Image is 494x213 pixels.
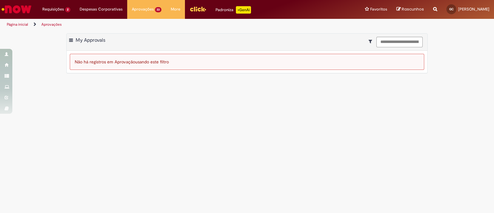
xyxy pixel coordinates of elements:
[42,6,64,12] span: Requisições
[449,7,454,11] span: GC
[216,6,251,14] div: Padroniza
[1,3,32,15] img: ServiceNow
[80,6,123,12] span: Despesas Corporativas
[458,6,489,12] span: [PERSON_NAME]
[155,7,162,12] span: 33
[135,59,169,65] span: usando este filtro
[402,6,424,12] span: Rascunhos
[370,6,387,12] span: Favoritos
[369,39,375,44] i: Mostrar filtros para: Suas Solicitações
[70,54,424,70] div: Não há registros em Aprovação
[41,22,62,27] a: Aprovações
[65,7,70,12] span: 2
[190,4,206,14] img: click_logo_yellow_360x200.png
[7,22,28,27] a: Página inicial
[5,19,325,30] ul: Trilhas de página
[132,6,154,12] span: Aprovações
[396,6,424,12] a: Rascunhos
[236,6,251,14] p: +GenAi
[76,37,105,43] span: My Approvals
[171,6,180,12] span: More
